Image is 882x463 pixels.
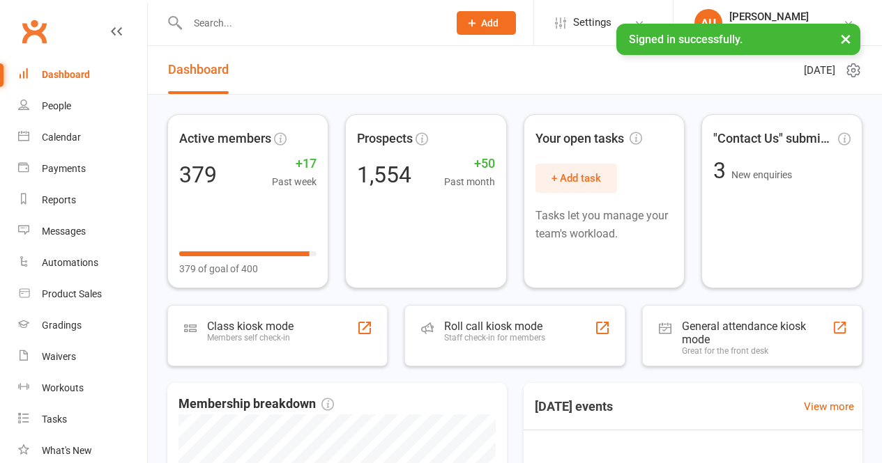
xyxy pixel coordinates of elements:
[207,320,294,333] div: Class kiosk mode
[272,174,317,189] span: Past week
[535,129,642,149] span: Your open tasks
[573,7,611,38] span: Settings
[682,346,832,356] div: Great for the front desk
[18,310,147,341] a: Gradings
[833,24,858,54] button: ×
[713,129,835,149] span: "Contact Us" submissions
[444,154,495,174] span: +50
[178,394,334,414] span: Membership breakdown
[42,132,81,143] div: Calendar
[272,154,317,174] span: +17
[444,333,545,343] div: Staff check-in for members
[18,216,147,247] a: Messages
[18,404,147,435] a: Tasks
[168,46,229,94] a: Dashboard
[713,157,731,184] span: 3
[42,69,90,80] div: Dashboard
[18,247,147,278] a: Automations
[42,257,98,268] div: Automations
[18,278,147,310] a: Product Sales
[18,153,147,185] a: Payments
[42,163,86,174] div: Payments
[179,129,271,149] span: Active members
[42,100,71,111] div: People
[183,13,439,33] input: Search...
[42,320,82,331] div: Gradings
[694,9,722,37] div: AU
[444,320,545,333] div: Roll call kiosk mode
[804,398,854,415] a: View more
[18,59,147,91] a: Dashboard
[207,333,294,343] div: Members self check-in
[682,320,832,346] div: General attendance kiosk mode
[42,445,92,456] div: What's New
[42,194,76,205] div: Reports
[179,164,217,186] div: 379
[629,33,743,46] span: Signed in successfully.
[535,164,617,193] button: + Add task
[42,351,76,362] div: Waivers
[357,164,411,186] div: 1,554
[42,226,86,237] div: Messages
[18,372,147,404] a: Workouts
[42,414,67,425] div: Tasks
[357,129,413,149] span: Prospects
[731,169,792,180] span: New enquiries
[179,261,258,276] span: 379 of goal of 400
[535,207,673,242] p: Tasks let you manage your team's workload.
[524,394,624,419] h3: [DATE] events
[18,91,147,122] a: People
[804,62,835,79] span: [DATE]
[18,185,147,216] a: Reports
[18,341,147,372] a: Waivers
[42,288,102,299] div: Product Sales
[457,11,516,35] button: Add
[17,14,52,49] a: Clubworx
[729,10,809,23] div: [PERSON_NAME]
[444,174,495,189] span: Past month
[729,23,809,36] div: Strike Studio
[18,122,147,153] a: Calendar
[481,17,499,29] span: Add
[42,382,84,393] div: Workouts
